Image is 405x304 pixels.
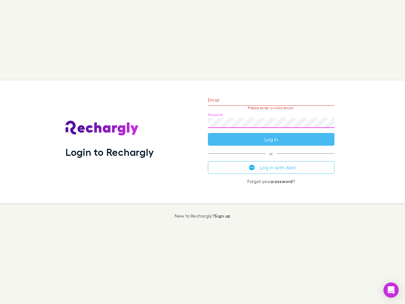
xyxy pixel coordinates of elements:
[383,282,399,298] div: Open Intercom Messenger
[208,112,223,117] label: Password
[271,179,293,184] a: password
[175,213,231,218] p: New to Rechargly?
[208,161,334,174] button: Log in with Xero
[65,146,154,158] h1: Login to Rechargly
[214,213,230,218] a: Sign up
[208,179,334,184] p: Forgot your ?
[208,133,334,146] button: Log in
[65,121,139,136] img: Rechargly's Logo
[249,165,255,170] img: Xero's logo
[208,106,334,110] p: Please enter a valid email.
